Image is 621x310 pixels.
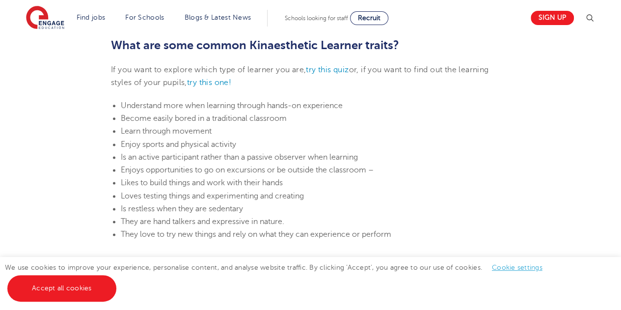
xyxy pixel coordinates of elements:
[121,204,243,213] span: Is restless when they are sedentary
[121,178,283,187] span: Likes to build things and work with their hands
[285,15,348,22] span: Schools looking for staff
[111,63,510,89] p: If you want to explore which type of learner you are, or, if you want to find out the learning st...
[121,153,358,162] span: Is an active participant rather than a passive observer when learning
[350,11,388,25] a: Recruit
[5,264,552,292] span: We use cookies to improve your experience, personalise content, and analyse website traffic. By c...
[121,192,304,200] span: Loves testing things and experimenting and creating
[121,230,391,239] span: They love to try new things and rely on what they can experience or perform
[492,264,542,271] a: Cookie settings
[121,217,284,226] span: They are hand talkers and expressive in nature.
[358,14,380,22] span: Recruit
[111,38,399,52] span: What are some common Kinaesthetic Learner traits?
[121,140,236,149] span: Enjoy sports and physical activity
[185,14,251,21] a: Blogs & Latest News
[26,6,64,30] img: Engage Education
[121,114,287,123] span: Become easily bored in a traditional classroom
[531,11,574,25] a: Sign up
[77,14,106,21] a: Find jobs
[7,275,116,302] a: Accept all cookies
[125,14,164,21] a: For Schools
[121,127,212,136] span: Learn through movement
[121,166,374,174] span: Enjoys opportunities to go on excursions or be outside the classroom –
[306,65,349,74] a: try this quiz
[121,101,343,110] span: Understand more when learning through hands-on experience
[187,78,231,87] a: try this one!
